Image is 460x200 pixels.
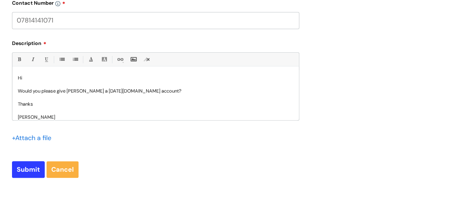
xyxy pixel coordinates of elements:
p: Hi [18,75,293,81]
a: Back Color [100,55,109,64]
a: Underline(Ctrl-U) [41,55,51,64]
p: Would you please give [PERSON_NAME] a [DATE][DOMAIN_NAME] account? [18,88,293,94]
a: Insert Image... [129,55,138,64]
a: 1. Ordered List (Ctrl-Shift-8) [71,55,80,64]
img: info-icon.svg [55,1,60,6]
a: Remove formatting (Ctrl-\) [142,55,151,64]
a: Italic (Ctrl-I) [28,55,37,64]
a: Link [115,55,124,64]
a: Cancel [47,161,79,178]
a: • Unordered List (Ctrl-Shift-7) [57,55,66,64]
a: Bold (Ctrl-B) [15,55,24,64]
p: [PERSON_NAME] [18,114,293,121]
label: Description [12,38,299,46]
div: Attach a file [12,132,56,144]
p: Thanks [18,101,293,107]
a: Font Color [86,55,95,64]
input: Submit [12,161,45,178]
